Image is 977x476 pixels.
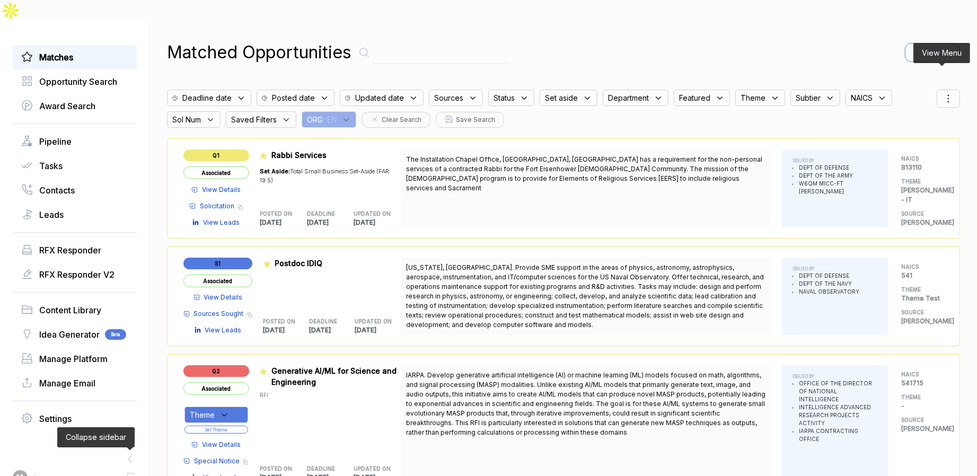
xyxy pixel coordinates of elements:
span: View Leads [203,218,240,227]
h5: THEME [901,286,944,294]
p: [PERSON_NAME] - IT [901,186,944,205]
h5: ISSUED BY [793,157,877,164]
p: - [901,401,944,411]
span: Matches [39,51,73,64]
span: Settings [39,412,72,425]
span: Sources Sought [194,309,244,319]
span: Saved Filters [231,114,277,125]
span: RFX Responder [39,244,101,257]
span: ORG [307,114,323,125]
p: 541 [901,271,944,280]
a: Idea GeneratorBeta [21,328,128,341]
p: [DATE] [307,218,354,227]
h5: POSTED ON [260,465,290,473]
span: Posted date [272,92,315,103]
li: OFFICE OF THE DIRECTOR OF NATIONAL INTELLIGENCE [799,380,877,403]
h5: DEADLINE [307,465,337,473]
span: Pipeline [39,135,72,148]
span: Q1 [183,149,249,161]
span: Subtier [796,92,821,103]
span: Set aside [545,92,578,103]
a: Special Notice [183,456,240,466]
span: View Details [202,185,241,195]
span: Updated date [355,92,404,103]
li: INTELLIGENCE ADVANCED RESEARCH PROJECTS ACTIVITY [799,403,877,427]
h5: ISSUED BY [793,266,859,272]
span: Q2 [183,365,249,377]
span: Opportunity Search [39,75,117,88]
h5: SOURCE [901,210,944,218]
li: DEPT OF DEFENSE [799,272,859,280]
a: Award Search [21,100,128,112]
span: Manage Email [39,377,95,390]
p: [PERSON_NAME] [901,316,944,326]
span: Deadline date [182,92,232,103]
h5: NAICS [901,155,944,163]
span: Content Library [39,304,101,316]
span: The Installation Chapel Office, [GEOGRAPHIC_DATA], [GEOGRAPHIC_DATA] has a requirement for the no... [406,155,762,192]
span: View Details [202,440,241,449]
button: Clear Search [362,112,430,128]
p: [PERSON_NAME] [901,424,944,434]
span: Manage Platform [39,352,108,365]
li: DEPT OF THE ARMY [799,172,877,180]
span: Rabbi Services [271,151,327,160]
span: Associated [183,166,249,179]
span: Status [494,92,515,103]
span: Theme [741,92,765,103]
a: Solicitation [189,201,234,211]
span: Sol Num [172,114,201,125]
li: NAVAL OBSERVATORY [799,288,859,296]
span: Associated [183,275,252,287]
span: Special Notice [194,456,240,466]
span: Idea Generator [39,328,100,341]
span: View Details [204,293,243,302]
span: Beta [105,329,126,340]
p: Theme Test [901,294,944,303]
a: Pipeline [21,135,128,148]
button: Save Search [436,112,504,128]
span: [US_STATE], [GEOGRAPHIC_DATA]. Provide SME support in the areas of physics, astronomy, astrophysi... [406,263,764,329]
h5: UPDATED ON [354,465,384,473]
a: Content Library [21,304,128,316]
span: Award Search [39,100,95,112]
h5: ISSUED BY [793,373,877,380]
h5: DEADLINE [307,210,337,218]
span: Department [608,92,649,103]
span: RFI [260,392,268,398]
p: [DATE] [263,325,310,335]
a: Opportunity Search [21,75,128,88]
span: RFX Responder V2 [39,268,115,281]
p: 541715 [901,378,944,388]
h5: SOURCE [901,308,944,316]
a: RFX Responder V2 [21,268,128,281]
a: Settings [21,412,128,425]
span: Leads [39,208,64,221]
a: Sources Sought [183,309,244,319]
h1: Matched Opportunities [167,40,351,65]
h5: SOURCE [901,416,944,424]
span: Theme [190,409,215,420]
span: Solicitation [200,201,234,211]
h5: UPDATED ON [354,210,384,218]
span: Sources [434,92,463,103]
h5: THEME [901,393,944,401]
h5: POSTED ON [263,318,293,325]
a: Manage Email [21,377,128,390]
span: : EN [323,114,337,125]
span: Set Aside: [260,168,290,175]
h5: THEME [901,178,944,186]
p: [PERSON_NAME] [901,218,944,227]
span: Clear Search [382,115,421,125]
li: DEPT OF THE NAVY [799,280,859,288]
span: IARPA. Develop generative artificial intelligence (AI) or machine learning (ML) models focused on... [406,371,765,436]
a: Matches [21,51,128,64]
p: [DATE] [354,218,401,227]
p: [DATE] [260,218,307,227]
span: Contacts [39,184,75,197]
a: Tasks [21,160,128,172]
span: View Leads [205,325,242,335]
h5: DEADLINE [309,318,338,325]
p: 813110 [901,163,944,172]
a: RFX Responder [21,244,128,257]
